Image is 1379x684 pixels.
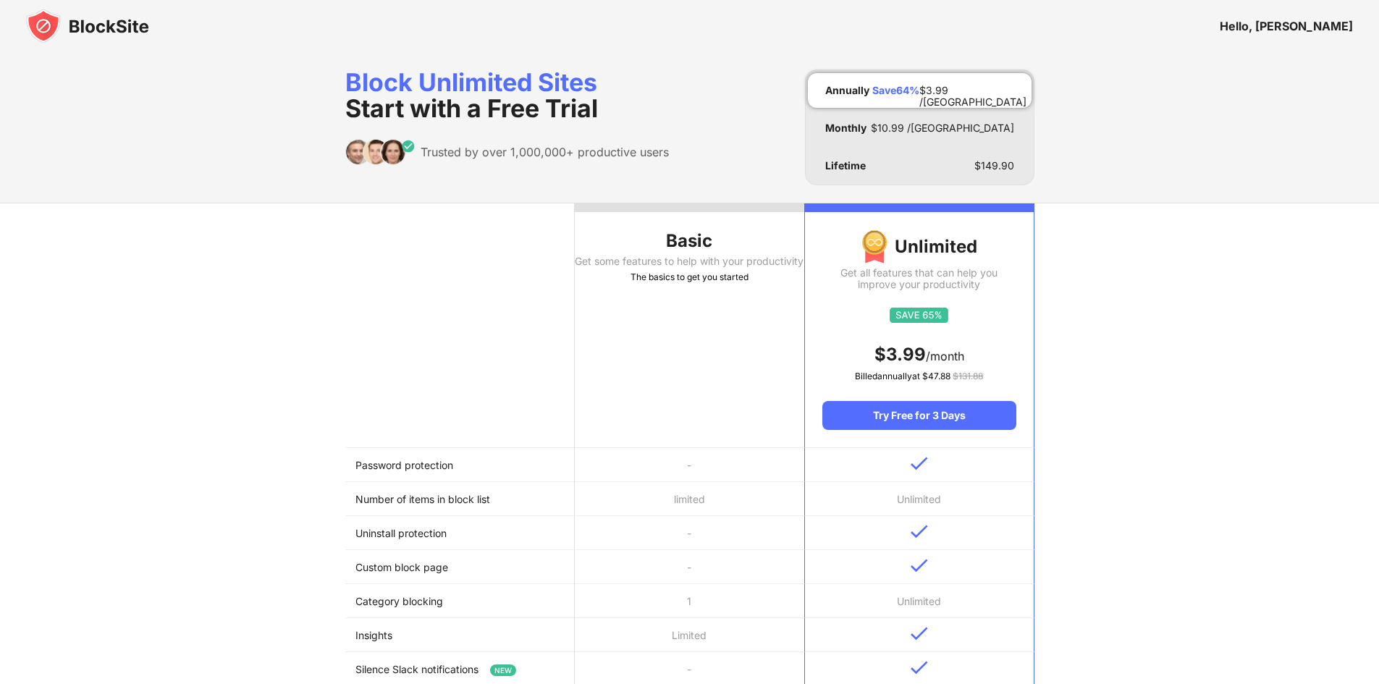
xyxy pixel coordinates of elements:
[804,482,1034,516] td: Unlimited
[804,584,1034,618] td: Unlimited
[911,525,928,539] img: v-blue.svg
[919,85,1026,96] div: $ 3.99 /[GEOGRAPHIC_DATA]
[26,9,149,43] img: blocksite-icon-black.svg
[575,516,804,550] td: -
[575,550,804,584] td: -
[822,343,1016,366] div: /month
[345,482,575,516] td: Number of items in block list
[345,618,575,652] td: Insights
[345,69,669,122] div: Block Unlimited Sites
[421,145,669,159] div: Trusted by over 1,000,000+ productive users
[911,661,928,675] img: v-blue.svg
[825,85,869,96] div: Annually
[825,122,866,134] div: Monthly
[911,559,928,573] img: v-blue.svg
[1220,19,1353,33] div: Hello, [PERSON_NAME]
[974,160,1014,172] div: $ 149.90
[825,160,866,172] div: Lifetime
[345,93,598,123] span: Start with a Free Trial
[575,448,804,482] td: -
[871,122,1014,134] div: $ 10.99 /[GEOGRAPHIC_DATA]
[575,482,804,516] td: limited
[861,229,887,264] img: img-premium-medal
[575,584,804,618] td: 1
[345,139,416,165] img: trusted-by.svg
[345,550,575,584] td: Custom block page
[575,256,804,267] div: Get some features to help with your productivity
[345,516,575,550] td: Uninstall protection
[490,664,516,676] span: NEW
[822,267,1016,290] div: Get all features that can help you improve your productivity
[822,369,1016,384] div: Billed annually at $ 47.88
[911,457,928,470] img: v-blue.svg
[345,448,575,482] td: Password protection
[872,85,919,96] div: Save 64 %
[575,618,804,652] td: Limited
[575,229,804,253] div: Basic
[345,584,575,618] td: Category blocking
[575,270,804,284] div: The basics to get you started
[822,401,1016,430] div: Try Free for 3 Days
[953,371,983,381] span: $ 131.88
[874,344,926,365] span: $ 3.99
[890,308,948,323] img: save65.svg
[911,627,928,641] img: v-blue.svg
[822,229,1016,264] div: Unlimited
